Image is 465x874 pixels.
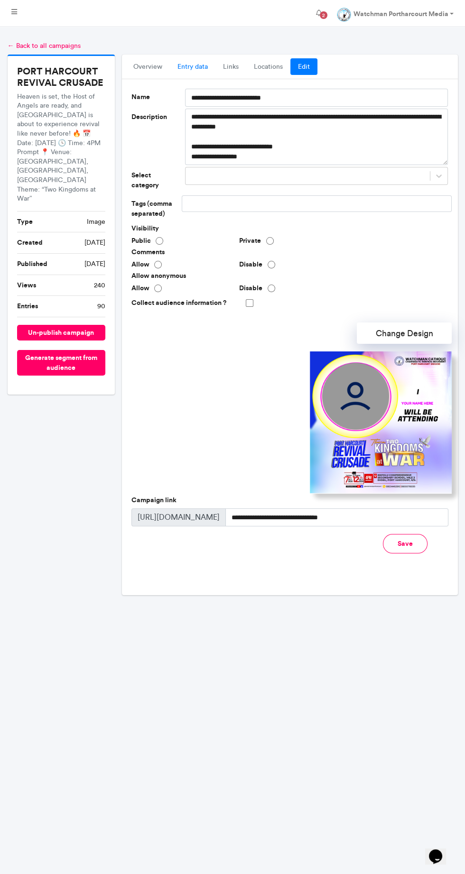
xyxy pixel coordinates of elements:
[290,58,317,75] a: Edit
[131,260,149,269] label: Allow
[246,58,290,75] a: locations
[128,109,182,165] label: Description
[383,534,428,553] button: Save
[329,4,461,23] a: Watchman Portharcourt Media
[17,217,33,226] b: Type
[170,58,215,75] a: entry data
[128,248,236,257] span: Comments
[128,167,182,193] label: Select category
[84,259,105,269] span: [DATE]
[337,8,351,22] img: profile dp
[128,89,182,107] label: Name
[17,325,105,340] button: un-publish campaign
[239,236,261,246] label: Private
[131,508,226,526] span: [URL][DOMAIN_NAME]
[425,836,456,865] iframe: chat widget
[357,322,452,344] button: Change Design
[87,217,105,227] span: image
[17,259,47,268] b: Published
[131,236,151,246] label: Public
[353,9,448,18] strong: Watchman Portharcourt Media
[308,4,329,23] button: 2
[239,260,262,269] label: Disable
[320,11,327,19] span: 2
[17,350,105,376] button: Generate segment from audience
[97,302,105,311] span: 90
[84,238,105,248] span: [DATE]
[8,42,81,50] a: ← Back to all campaigns
[17,281,36,289] b: Views
[128,295,230,312] label: Collect audience information ?
[309,351,452,494] img: design
[215,58,246,75] a: links
[17,92,105,203] p: Heaven is set, the Host of Angels are ready, and [GEOGRAPHIC_DATA] is about to experience revival...
[239,284,262,293] label: Disable
[94,281,105,290] span: 240
[131,284,149,293] label: Allow
[17,302,38,310] b: Entries
[128,195,182,222] label: Tags (comma separated)
[126,58,170,75] a: overview
[128,271,236,281] span: Allow anonymous
[17,238,43,247] b: Created
[128,224,236,233] span: Visibility
[17,65,105,88] h5: PORT HARCOURT REVIVAL CRUSADE
[131,496,177,505] label: Campaign link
